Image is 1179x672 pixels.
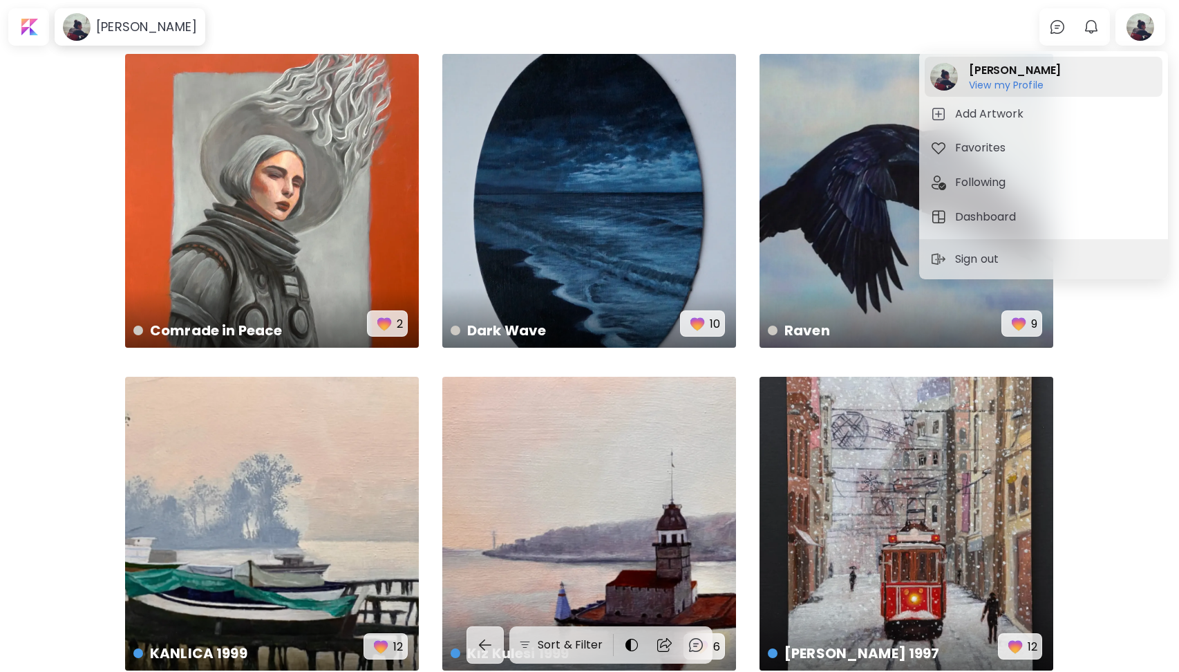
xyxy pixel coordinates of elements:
[930,140,947,156] img: tab
[930,209,947,225] img: tab
[955,209,1020,225] h5: Dashboard
[969,79,1061,91] h6: View my Profile
[925,245,1008,273] button: sign-outSign out
[955,174,1010,191] h5: Following
[925,203,1162,231] button: tabDashboard
[930,106,947,122] img: tab
[925,134,1162,162] button: tabFavorites
[925,100,1162,128] button: tabAdd Artwork
[930,251,947,268] img: sign-out
[955,251,1003,268] p: Sign out
[969,62,1061,79] h2: [PERSON_NAME]
[955,140,1010,156] h5: Favorites
[930,174,947,191] img: tab
[925,169,1162,196] button: tabFollowing
[955,106,1028,122] h5: Add Artwork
